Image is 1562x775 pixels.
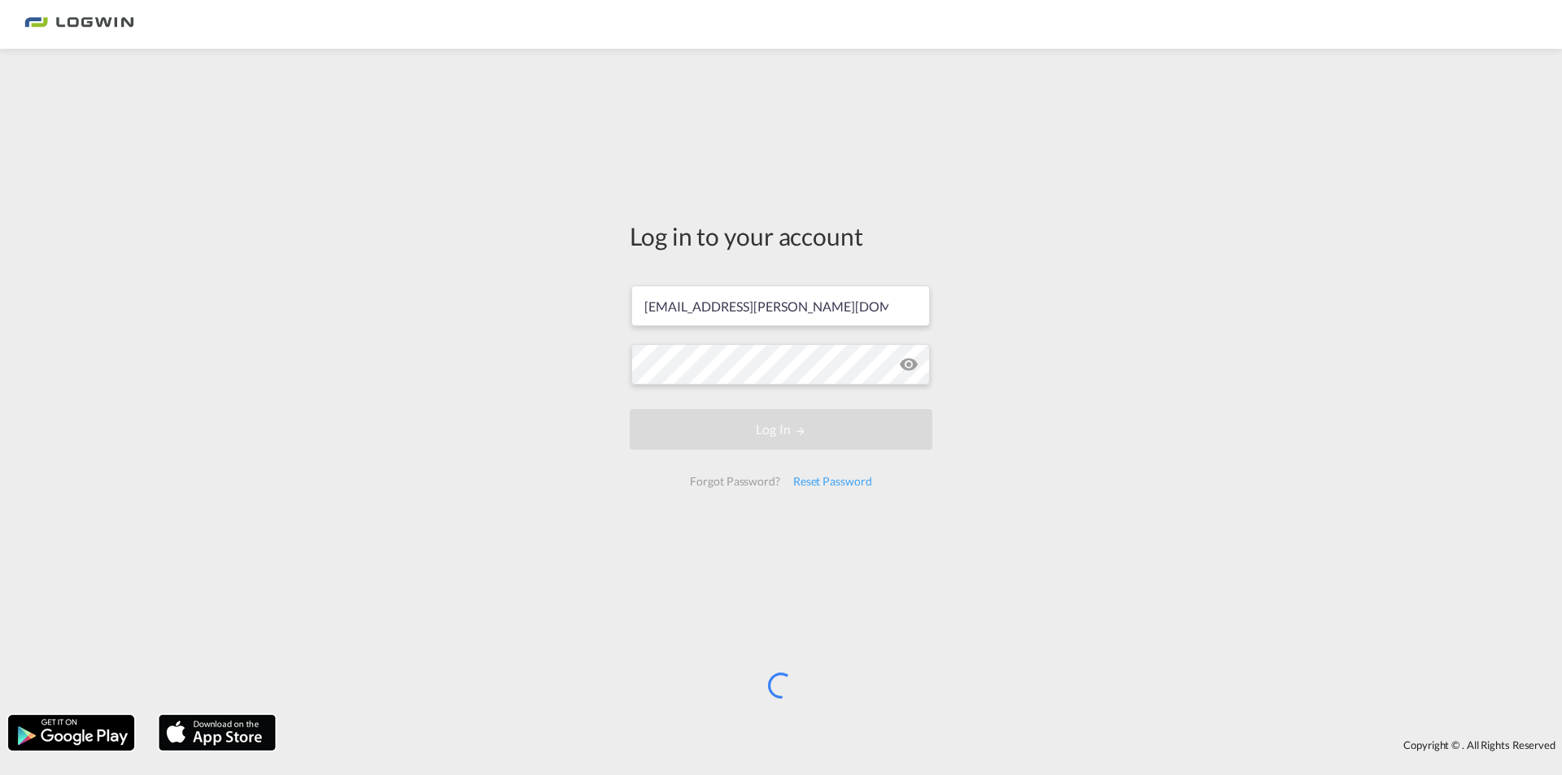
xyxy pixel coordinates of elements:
div: Copyright © . All Rights Reserved [284,731,1562,759]
img: bc73a0e0d8c111efacd525e4c8ad7d32.png [24,7,134,43]
img: google.png [7,713,136,752]
input: Enter email/phone number [631,285,930,326]
div: Forgot Password? [683,467,786,496]
div: Log in to your account [630,219,932,253]
button: LOGIN [630,409,932,450]
img: apple.png [157,713,277,752]
div: Reset Password [787,467,879,496]
md-icon: icon-eye-off [899,355,918,374]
